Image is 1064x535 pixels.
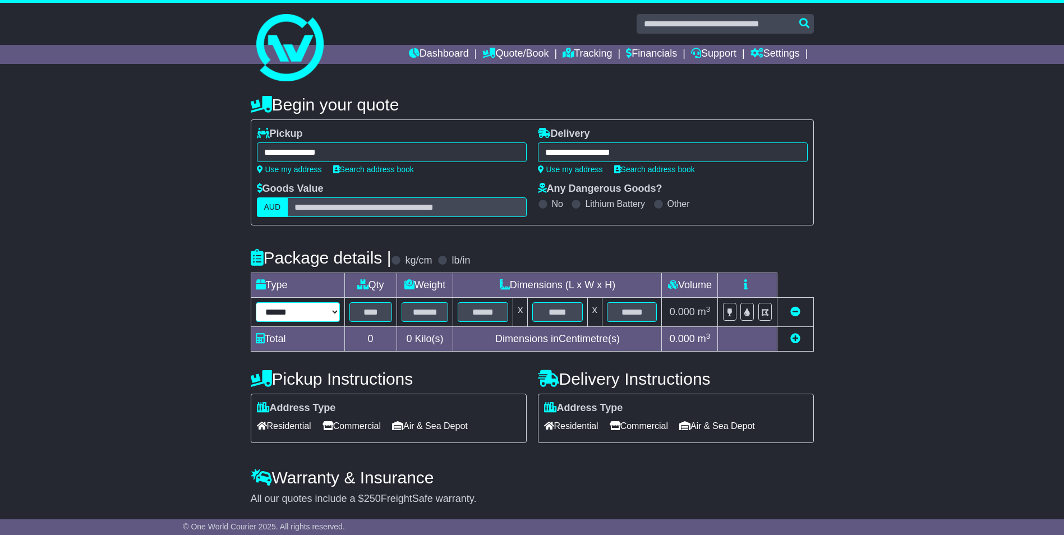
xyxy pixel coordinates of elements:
[626,45,677,64] a: Financials
[183,522,345,531] span: © One World Courier 2025. All rights reserved.
[251,493,814,505] div: All our quotes include a $ FreightSafe warranty.
[670,306,695,317] span: 0.000
[257,197,288,217] label: AUD
[662,273,718,298] td: Volume
[409,45,469,64] a: Dashboard
[452,255,470,267] label: lb/in
[364,493,381,504] span: 250
[698,333,711,344] span: m
[323,417,381,435] span: Commercial
[251,370,527,388] h4: Pickup Instructions
[257,128,303,140] label: Pickup
[482,45,549,64] a: Quote/Book
[698,306,711,317] span: m
[453,327,662,352] td: Dimensions in Centimetre(s)
[691,45,736,64] a: Support
[538,183,662,195] label: Any Dangerous Goods?
[257,165,322,174] a: Use my address
[544,402,623,414] label: Address Type
[790,333,800,344] a: Add new item
[405,255,432,267] label: kg/cm
[790,306,800,317] a: Remove this item
[397,273,453,298] td: Weight
[453,273,662,298] td: Dimensions (L x W x H)
[251,95,814,114] h4: Begin your quote
[587,298,602,327] td: x
[552,199,563,209] label: No
[392,417,468,435] span: Air & Sea Depot
[585,199,645,209] label: Lithium Battery
[257,183,324,195] label: Goods Value
[679,417,755,435] span: Air & Sea Depot
[257,402,336,414] label: Address Type
[538,370,814,388] h4: Delivery Instructions
[257,417,311,435] span: Residential
[397,327,453,352] td: Kilo(s)
[333,165,414,174] a: Search address book
[610,417,668,435] span: Commercial
[251,327,344,352] td: Total
[538,165,603,174] a: Use my address
[706,305,711,313] sup: 3
[344,327,397,352] td: 0
[670,333,695,344] span: 0.000
[667,199,690,209] label: Other
[614,165,695,174] a: Search address book
[251,248,391,267] h4: Package details |
[513,298,528,327] td: x
[344,273,397,298] td: Qty
[563,45,612,64] a: Tracking
[251,273,344,298] td: Type
[544,417,598,435] span: Residential
[251,468,814,487] h4: Warranty & Insurance
[750,45,800,64] a: Settings
[538,128,590,140] label: Delivery
[706,332,711,340] sup: 3
[406,333,412,344] span: 0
